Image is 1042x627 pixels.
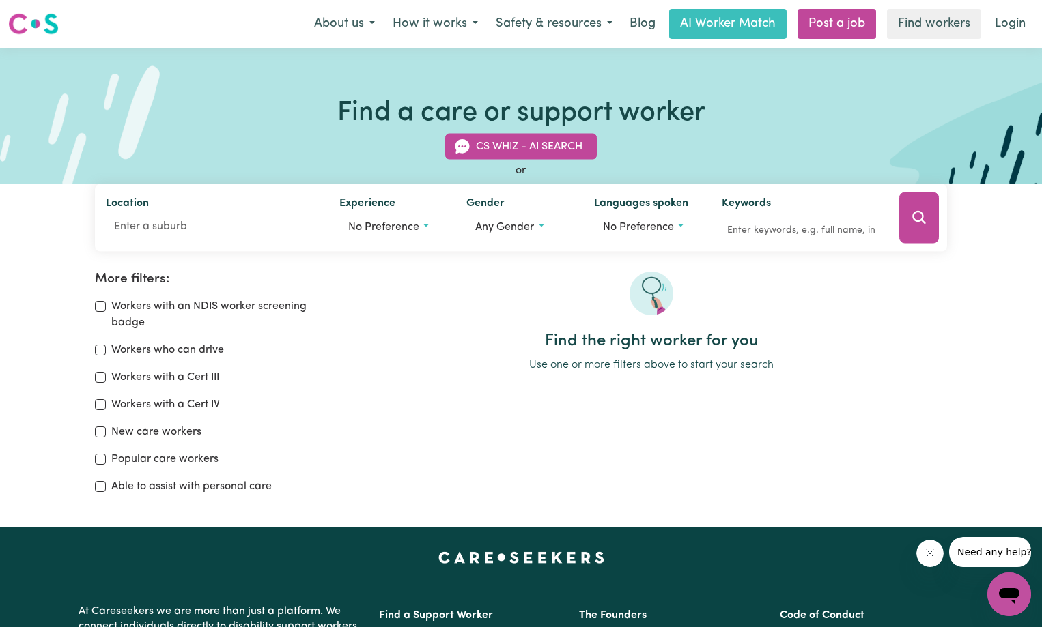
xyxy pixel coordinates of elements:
[8,8,59,40] a: Careseekers logo
[466,214,572,240] button: Worker gender preference
[111,369,219,385] label: Workers with a Cert III
[111,298,339,331] label: Workers with an NDIS worker screening badge
[379,610,493,621] a: Find a Support Worker
[95,272,339,287] h2: More filters:
[887,9,981,39] a: Find workers
[95,162,947,179] div: or
[305,10,384,38] button: About us
[603,222,674,233] span: No preference
[594,195,688,214] label: Languages spoken
[722,195,771,214] label: Keywords
[111,396,220,413] label: Workers with a Cert IV
[780,610,864,621] a: Code of Conduct
[987,9,1034,39] a: Login
[916,540,944,567] iframe: Close message
[621,9,664,39] a: Blog
[798,9,876,39] a: Post a job
[669,9,787,39] a: AI Worker Match
[722,220,880,241] input: Enter keywords, e.g. full name, interests
[466,195,505,214] label: Gender
[348,222,419,233] span: No preference
[337,97,705,130] h1: Find a care or support worker
[475,222,534,233] span: Any gender
[8,12,59,36] img: Careseekers logo
[987,572,1031,616] iframe: Button to launch messaging window
[106,195,149,214] label: Location
[949,537,1031,567] iframe: Message from company
[356,332,947,351] h2: Find the right worker for you
[487,10,621,38] button: Safety & resources
[356,357,947,373] p: Use one or more filters above to start your search
[339,195,395,214] label: Experience
[445,134,597,160] button: CS Whiz - AI Search
[579,610,647,621] a: The Founders
[111,424,201,440] label: New care workers
[384,10,487,38] button: How it works
[8,10,83,20] span: Need any help?
[339,214,445,240] button: Worker experience options
[899,192,939,244] button: Search
[111,342,224,358] label: Workers who can drive
[106,214,317,239] input: Enter a suburb
[594,214,700,240] button: Worker language preferences
[438,552,604,563] a: Careseekers home page
[111,478,272,495] label: Able to assist with personal care
[111,451,219,467] label: Popular care workers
